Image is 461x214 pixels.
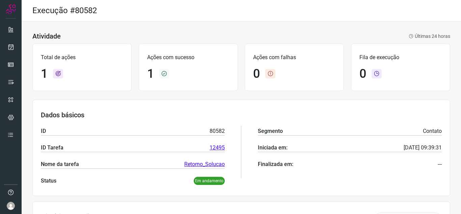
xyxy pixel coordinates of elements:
img: Logo [6,4,16,14]
p: 80582 [210,127,225,135]
p: Em andamento [194,177,225,185]
p: ID Tarefa [41,144,63,152]
p: Segmento [258,127,283,135]
h1: 1 [147,67,154,81]
p: Finalizada em: [258,160,293,168]
p: Contato [423,127,442,135]
p: Total de ações [41,53,123,62]
p: Ações com sucesso [147,53,229,62]
p: Status [41,177,56,185]
a: 12495 [210,144,225,152]
h1: 0 [359,67,366,81]
img: avatar-user-boy.jpg [7,202,15,210]
h1: 0 [253,67,260,81]
p: Fila de execução [359,53,442,62]
p: Iniciada em: [258,144,288,152]
h3: Dados básicos [41,111,442,119]
p: --- [438,160,442,168]
h1: 1 [41,67,48,81]
p: Nome da tarefa [41,160,79,168]
p: [DATE] 09:39:31 [404,144,442,152]
h3: Atividade [32,32,61,40]
p: Ações com falhas [253,53,335,62]
h2: Execução #80582 [32,6,97,16]
p: Últimas 24 horas [409,33,450,40]
p: ID [41,127,46,135]
a: Retorno_Solucao [184,160,225,168]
